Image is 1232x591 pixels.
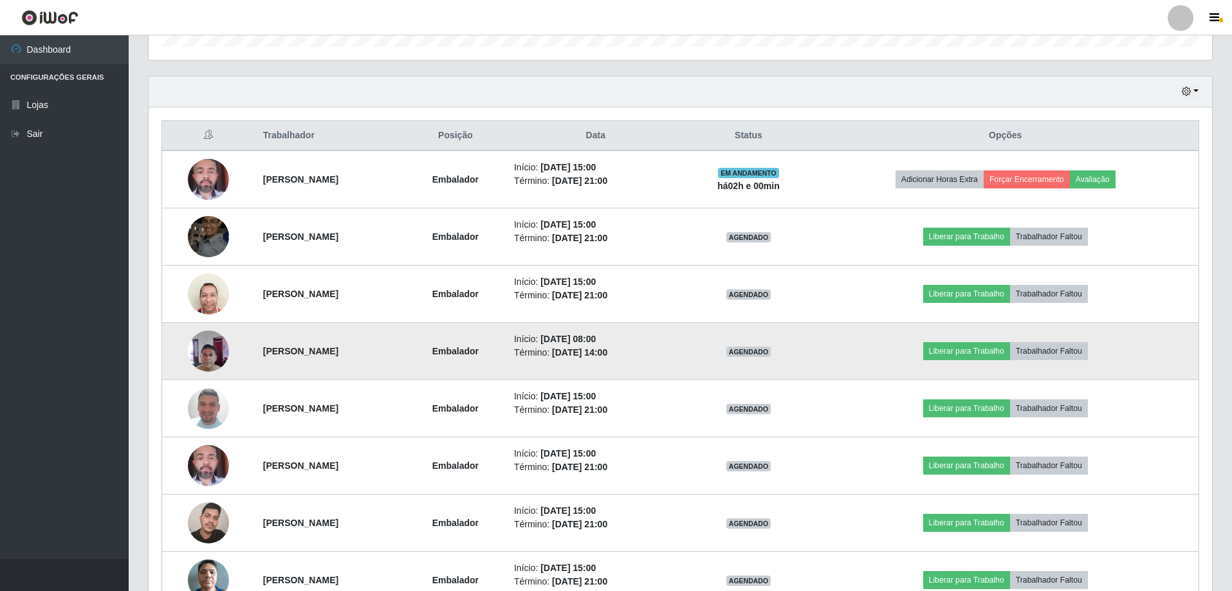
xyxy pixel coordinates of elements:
[432,346,479,356] strong: Embalador
[514,275,677,289] li: Início:
[718,168,779,178] span: EM ANDAMENTO
[923,228,1010,246] button: Liberar para Trabalho
[188,372,229,445] img: 1748899512620.jpeg
[432,518,479,528] strong: Embalador
[923,457,1010,475] button: Liberar para Trabalho
[514,332,677,346] li: Início:
[552,347,607,358] time: [DATE] 14:00
[923,514,1010,532] button: Liberar para Trabalho
[540,162,596,172] time: [DATE] 15:00
[514,174,677,188] li: Término:
[432,289,479,299] strong: Embalador
[726,289,771,300] span: AGENDADO
[514,289,677,302] li: Término:
[263,289,338,299] strong: [PERSON_NAME]
[432,460,479,471] strong: Embalador
[432,403,479,414] strong: Embalador
[896,170,984,188] button: Adicionar Horas Extra
[21,10,78,26] img: CoreUI Logo
[726,232,771,242] span: AGENDADO
[540,334,596,344] time: [DATE] 08:00
[726,576,771,586] span: AGENDADO
[188,152,229,206] img: 1718556919128.jpeg
[1010,399,1088,417] button: Trabalhador Faltou
[540,448,596,459] time: [DATE] 15:00
[726,518,771,529] span: AGENDADO
[263,518,338,528] strong: [PERSON_NAME]
[984,170,1070,188] button: Forçar Encerramento
[514,232,677,245] li: Término:
[552,462,607,472] time: [DATE] 21:00
[1010,571,1088,589] button: Trabalhador Faltou
[1010,342,1088,360] button: Trabalhador Faltou
[1010,285,1088,303] button: Trabalhador Faltou
[514,504,677,518] li: Início:
[1010,514,1088,532] button: Trabalhador Faltou
[263,575,338,585] strong: [PERSON_NAME]
[685,121,813,151] th: Status
[923,342,1010,360] button: Liberar para Trabalho
[552,176,607,186] time: [DATE] 21:00
[812,121,1199,151] th: Opções
[514,161,677,174] li: Início:
[188,495,229,550] img: 1734815809849.jpeg
[514,403,677,417] li: Término:
[540,505,596,516] time: [DATE] 15:00
[188,266,229,321] img: 1718715342632.jpeg
[514,561,677,575] li: Início:
[923,399,1010,417] button: Liberar para Trabalho
[552,576,607,586] time: [DATE] 21:00
[514,518,677,531] li: Término:
[726,461,771,471] span: AGENDADO
[188,209,229,264] img: 1655477118165.jpeg
[514,460,677,474] li: Término:
[717,181,780,191] strong: há 02 h e 00 min
[726,347,771,357] span: AGENDADO
[255,121,405,151] th: Trabalhador
[923,571,1010,589] button: Liberar para Trabalho
[552,519,607,529] time: [DATE] 21:00
[188,438,229,493] img: 1718556919128.jpeg
[263,174,338,185] strong: [PERSON_NAME]
[263,232,338,242] strong: [PERSON_NAME]
[263,460,338,471] strong: [PERSON_NAME]
[432,575,479,585] strong: Embalador
[188,323,229,378] img: 1740237920819.jpeg
[1010,228,1088,246] button: Trabalhador Faltou
[506,121,685,151] th: Data
[540,219,596,230] time: [DATE] 15:00
[540,277,596,287] time: [DATE] 15:00
[514,218,677,232] li: Início:
[540,563,596,573] time: [DATE] 15:00
[540,391,596,401] time: [DATE] 15:00
[726,404,771,414] span: AGENDADO
[263,346,338,356] strong: [PERSON_NAME]
[514,447,677,460] li: Início:
[432,232,479,242] strong: Embalador
[514,575,677,588] li: Término:
[514,346,677,359] li: Término:
[923,285,1010,303] button: Liberar para Trabalho
[1070,170,1116,188] button: Avaliação
[1010,457,1088,475] button: Trabalhador Faltou
[552,233,607,243] time: [DATE] 21:00
[263,403,338,414] strong: [PERSON_NAME]
[432,174,479,185] strong: Embalador
[552,405,607,415] time: [DATE] 21:00
[514,390,677,403] li: Início:
[552,290,607,300] time: [DATE] 21:00
[405,121,506,151] th: Posição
